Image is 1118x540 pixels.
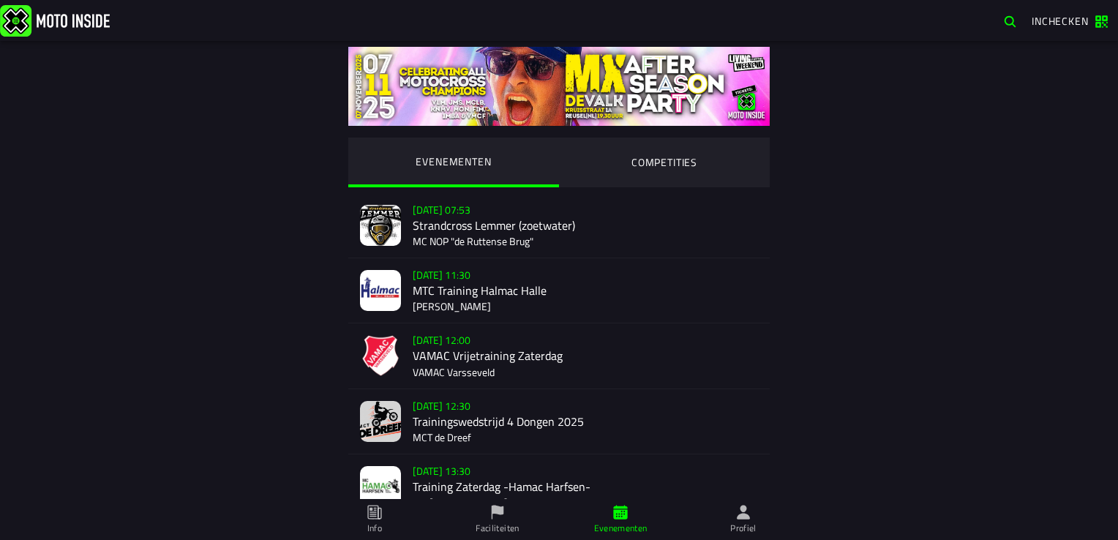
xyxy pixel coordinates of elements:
[360,466,401,507] img: event-image
[348,389,770,454] a: event-image[DATE] 12:30Trainingswedstrijd 4 Dongen 2025MCT de Dreef
[348,454,770,520] a: event-image[DATE] 13:30Training Zaterdag -Hamac Harfsen-MC [PERSON_NAME]
[594,522,648,535] ion-label: Evenementen
[348,193,770,258] a: event-image[DATE] 07:53Strandcross Lemmer (zoetwater)MC NOP "de Ruttense Brug"
[1024,8,1115,33] a: Inchecken
[348,323,770,389] a: event-image[DATE] 12:00VAMAC Vrijetraining ZaterdagVAMAC Varsseveld
[476,522,519,535] ion-label: Faciliteiten
[360,270,401,311] img: event-image
[360,205,401,246] img: event-image
[348,258,770,323] a: event-image[DATE] 11:30MTC Training Halmac Halle[PERSON_NAME]
[360,401,401,442] img: event-image
[348,47,770,126] img: yS2mQ5x6lEcu9W3BfYyVKNTZoCZvkN0rRC6TzDTC.jpg
[730,522,757,535] ion-label: Profiel
[1032,13,1089,29] span: Inchecken
[367,522,382,535] ion-label: Info
[360,335,401,376] img: event-image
